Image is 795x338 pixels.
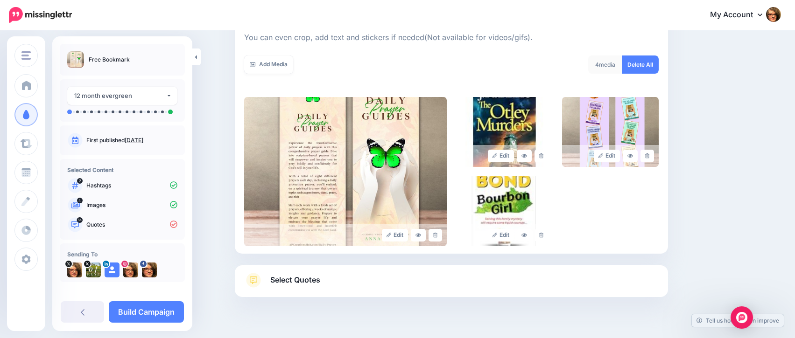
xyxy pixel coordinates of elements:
[562,97,659,167] img: 194f5c09f2a72dd6e4fd87e6c1ef35de_large.jpg
[456,97,553,167] img: e24e678c10827676e52eee5e7a3515e2_large.jpg
[595,61,599,68] span: 4
[86,201,177,209] p: Images
[89,55,130,64] p: Free Bookmark
[86,221,177,229] p: Quotes
[67,87,177,105] button: 12 month evergreen
[77,178,83,184] span: 2
[731,306,753,329] div: Open Intercom Messenger
[244,273,659,297] a: Select Quotes
[244,15,659,246] div: Select Media
[86,181,177,190] p: Hashtags
[67,166,177,173] h4: Selected Content
[692,314,784,327] a: Tell us how we can improve
[244,55,293,74] a: Add Media
[594,150,620,162] a: Edit
[244,97,447,246] img: 0db7d98e96b7c4b56becb66f33086c2e_large.jpg
[74,90,166,101] div: 12 month evergreen
[701,4,781,27] a: My Account
[382,229,408,241] a: Edit
[488,229,514,241] a: Edit
[270,274,320,286] span: Select Quotes
[105,262,120,277] img: user_default_image.png
[588,55,622,74] div: media
[67,251,177,258] h4: Sending To
[622,55,659,74] a: Delete All
[67,51,84,68] img: 0db7d98e96b7c4b56becb66f33086c2e_thumb.jpg
[77,198,83,203] span: 4
[456,176,553,246] img: 281fce59316bb6719eb384ed38801e5f_large.jpg
[86,262,101,277] img: m0P200KY-34430.jpg
[125,137,143,144] a: [DATE]
[123,262,138,277] img: 315319709_1160824934870520_1597083743734574836_n-bsa127361.jpg
[244,20,659,44] p: Next, let's make sure we have the best media for this campaign. Delete those you don't want or up...
[9,7,72,23] img: Missinglettr
[86,136,177,145] p: First published
[21,51,31,60] img: menu.png
[77,217,83,223] span: 14
[67,262,82,277] img: rt2R0eA_-5013.jpg
[488,150,514,162] a: Edit
[142,262,157,277] img: 17155761_1310060105716412_3320283783565325103_n-bsa112986.jpg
